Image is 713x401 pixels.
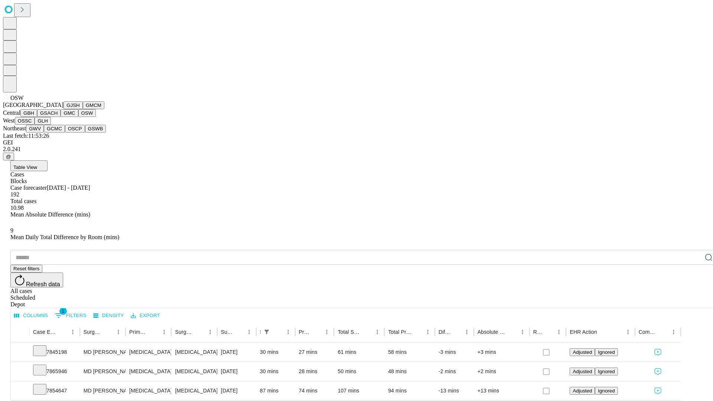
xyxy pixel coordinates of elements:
button: Adjusted [570,368,595,375]
div: 1 active filter [261,327,272,337]
button: Show filters [53,310,88,322]
div: Surgeon Name [84,329,102,335]
button: Table View [10,160,48,171]
button: GLH [35,117,51,125]
button: Sort [507,327,517,337]
div: 28 mins [299,362,331,381]
span: @ [6,154,11,159]
button: GWV [26,125,44,133]
div: [MEDICAL_DATA] RELEASE [175,362,213,381]
span: Northeast [3,125,26,131]
button: Ignored [595,348,618,356]
div: Absolute Difference [478,329,506,335]
div: 58 mins [388,343,431,362]
div: +3 mins [478,343,526,362]
button: Ignored [595,368,618,375]
div: MD [PERSON_NAME] [84,381,122,400]
span: Last fetch: 11:53:26 [3,133,49,139]
span: Ignored [598,349,615,355]
span: Mean Absolute Difference (mins) [10,211,90,218]
button: GSWB [85,125,106,133]
button: Refresh data [10,273,63,287]
button: Sort [658,327,668,337]
button: Sort [57,327,68,337]
div: [MEDICAL_DATA] RELEASE [175,343,213,362]
button: @ [3,153,14,160]
button: Sort [103,327,113,337]
button: Menu [423,327,433,337]
div: GEI [3,139,710,146]
button: Sort [543,327,554,337]
div: MD [PERSON_NAME] [84,362,122,381]
button: Reset filters [10,265,42,273]
button: OSSC [15,117,35,125]
div: 7845198 [33,343,76,362]
div: -3 mins [439,343,470,362]
div: 61 mins [338,343,381,362]
button: Select columns [12,310,50,322]
button: Sort [362,327,372,337]
span: Total cases [10,198,36,204]
button: Sort [273,327,283,337]
div: +13 mins [478,381,526,400]
span: [GEOGRAPHIC_DATA] [3,102,64,108]
button: Export [129,310,162,322]
div: Surgery Date [221,329,233,335]
div: 87 mins [260,381,292,400]
div: Case Epic Id [33,329,56,335]
button: Expand [14,365,26,378]
button: Sort [451,327,462,337]
button: OSCP [65,125,85,133]
div: [DATE] [221,343,253,362]
button: Adjusted [570,387,595,395]
span: Mean Daily Total Difference by Room (mins) [10,234,119,240]
span: Ignored [598,369,615,374]
button: GCMC [44,125,65,133]
button: GMC [61,109,78,117]
span: West [3,117,15,124]
button: Sort [195,327,205,337]
div: [DATE] [221,362,253,381]
span: [DATE] - [DATE] [47,185,90,191]
button: GSACH [37,109,61,117]
span: Central [3,110,20,116]
div: 30 mins [260,343,292,362]
div: 7865946 [33,362,76,381]
span: 10.98 [10,205,24,211]
button: Menu [322,327,332,337]
button: Sort [311,327,322,337]
div: Comments [639,329,657,335]
button: Menu [462,327,472,337]
span: OSW [10,95,24,101]
button: Menu [205,327,215,337]
div: Difference [439,329,450,335]
span: 1 [59,307,67,315]
button: Menu [623,327,633,337]
div: 48 mins [388,362,431,381]
button: GJSH [64,101,83,109]
button: Show filters [261,327,272,337]
button: Expand [14,346,26,359]
button: Menu [244,327,254,337]
div: [MEDICAL_DATA] [129,381,167,400]
span: Case forecaster [10,185,47,191]
span: Table View [13,164,37,170]
div: +2 mins [478,362,526,381]
span: Adjusted [573,349,592,355]
div: Primary Service [129,329,148,335]
div: -2 mins [439,362,470,381]
div: 94 mins [388,381,431,400]
button: GMCM [83,101,104,109]
button: GBH [20,109,37,117]
div: 107 mins [338,381,381,400]
button: Expand [14,385,26,398]
div: 2.0.241 [3,146,710,153]
div: Surgery Name [175,329,193,335]
span: Refresh data [26,281,60,287]
button: Ignored [595,387,618,395]
div: [MEDICAL_DATA] [129,362,167,381]
button: Adjusted [570,348,595,356]
span: 192 [10,191,19,198]
div: Predicted In Room Duration [299,329,311,335]
span: Reset filters [13,266,39,271]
